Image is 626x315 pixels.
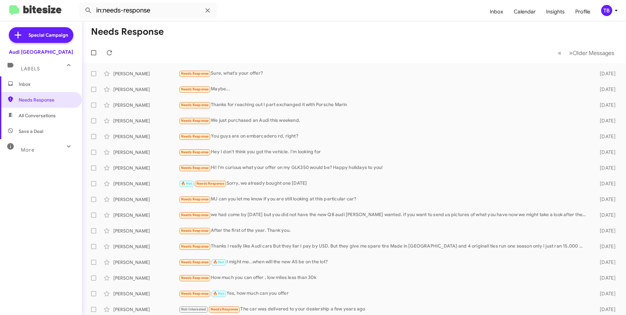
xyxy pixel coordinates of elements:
[21,66,40,72] span: Labels
[181,103,209,107] span: Needs Response
[181,197,209,201] span: Needs Response
[601,5,612,16] div: TB
[589,290,621,297] div: [DATE]
[589,70,621,77] div: [DATE]
[28,32,68,38] span: Special Campaign
[570,2,596,21] a: Profile
[179,101,589,109] div: Thanks for reaching out I part exchanged it with Porsche Marin
[113,165,179,171] div: [PERSON_NAME]
[554,46,618,60] nav: Page navigation example
[113,275,179,281] div: [PERSON_NAME]
[91,27,164,37] h1: Needs Response
[213,291,224,296] span: 🔥 Hot
[113,259,179,266] div: [PERSON_NAME]
[179,133,589,140] div: You guys are on embarcadero rd, right?
[589,133,621,140] div: [DATE]
[21,147,34,153] span: More
[589,149,621,156] div: [DATE]
[181,307,206,311] span: Not-Interested
[19,112,56,119] span: All Conversations
[19,97,74,103] span: Needs Response
[19,81,74,87] span: Inbox
[181,150,209,154] span: Needs Response
[179,195,589,203] div: MJ can you let me know if you are still looking at this particular car?
[181,276,209,280] span: Needs Response
[113,133,179,140] div: [PERSON_NAME]
[508,2,541,21] a: Calendar
[589,86,621,93] div: [DATE]
[113,196,179,203] div: [PERSON_NAME]
[596,5,619,16] button: TB
[181,260,209,264] span: Needs Response
[589,212,621,218] div: [DATE]
[113,243,179,250] div: [PERSON_NAME]
[179,85,589,93] div: Maybe...
[113,118,179,124] div: [PERSON_NAME]
[179,258,589,266] div: I might me...when will the new A5 be on the lot?
[541,2,570,21] a: Insights
[181,291,209,296] span: Needs Response
[565,46,618,60] button: Next
[181,244,209,249] span: Needs Response
[213,260,224,264] span: 🔥 Hot
[113,149,179,156] div: [PERSON_NAME]
[179,290,589,297] div: Yes, how much can you offer
[9,27,73,43] a: Special Campaign
[589,165,621,171] div: [DATE]
[113,102,179,108] div: [PERSON_NAME]
[79,3,217,18] input: Search
[179,117,589,124] div: We just purchased an Audi this weekend.
[589,243,621,250] div: [DATE]
[589,102,621,108] div: [DATE]
[179,243,589,250] div: Thanks I really like Audi cars But they liar I pay by USD. But they give me spare tire Made in [G...
[181,134,209,139] span: Needs Response
[558,49,562,57] span: «
[179,70,589,77] div: Sure, what's your offer?
[113,180,179,187] div: [PERSON_NAME]
[589,118,621,124] div: [DATE]
[589,259,621,266] div: [DATE]
[113,70,179,77] div: [PERSON_NAME]
[569,49,573,57] span: »
[179,148,589,156] div: Hey I don't think you got the vehicle. I'm looking for
[179,274,589,282] div: How much you can offer , low miles less than 30k
[113,86,179,93] div: [PERSON_NAME]
[179,164,589,172] div: Hi! I'm curious what your offer on my GLK350 would be? Happy holidays to you!
[179,306,589,313] div: The car was delivered to your dealership a few years ago
[179,180,589,187] div: Sorry, we already bought one [DATE]
[19,128,43,135] span: Save a Deal
[589,196,621,203] div: [DATE]
[181,166,209,170] span: Needs Response
[9,49,73,55] div: Audi [GEOGRAPHIC_DATA]
[113,212,179,218] div: [PERSON_NAME]
[211,307,238,311] span: Needs Response
[554,46,565,60] button: Previous
[179,211,589,219] div: we had come by [DATE] but you did not have the new Q8 audi [PERSON_NAME] wanted. if you want to s...
[181,71,209,76] span: Needs Response
[113,228,179,234] div: [PERSON_NAME]
[179,227,589,234] div: After the first of the year. Thank you.
[181,87,209,91] span: Needs Response
[589,228,621,234] div: [DATE]
[113,306,179,313] div: [PERSON_NAME]
[589,275,621,281] div: [DATE]
[573,49,614,57] span: Older Messages
[181,213,209,217] span: Needs Response
[589,180,621,187] div: [DATE]
[181,229,209,233] span: Needs Response
[485,2,508,21] a: Inbox
[181,119,209,123] span: Needs Response
[113,290,179,297] div: [PERSON_NAME]
[589,306,621,313] div: [DATE]
[181,181,192,186] span: 🔥 Hot
[196,181,224,186] span: Needs Response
